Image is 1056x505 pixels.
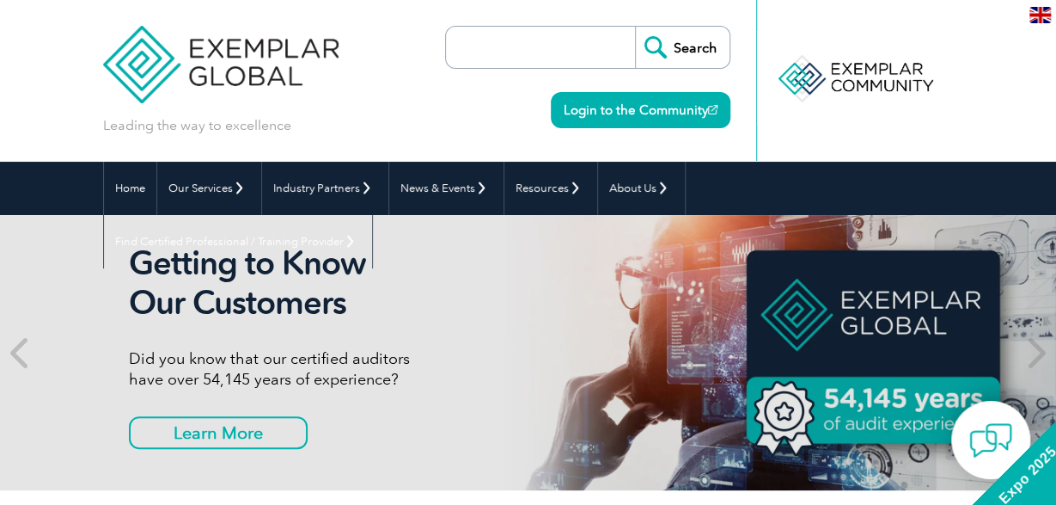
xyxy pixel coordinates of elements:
a: Home [104,162,156,215]
a: Find Certified Professional / Training Provider [104,215,372,268]
img: contact-chat.png [969,419,1012,462]
input: Search [635,27,729,68]
a: Login to the Community [551,92,730,128]
p: Leading the way to excellence [103,116,291,135]
a: About Us [598,162,685,215]
a: Learn More [129,416,308,449]
img: en [1029,7,1051,23]
a: Resources [504,162,597,215]
h2: Getting to Know Our Customers [129,243,656,323]
a: News & Events [389,162,504,215]
a: Industry Partners [262,162,388,215]
p: Did you know that our certified auditors have over 54,145 years of experience? [129,348,656,390]
a: Our Services [157,162,261,215]
img: open_square.png [708,105,717,114]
